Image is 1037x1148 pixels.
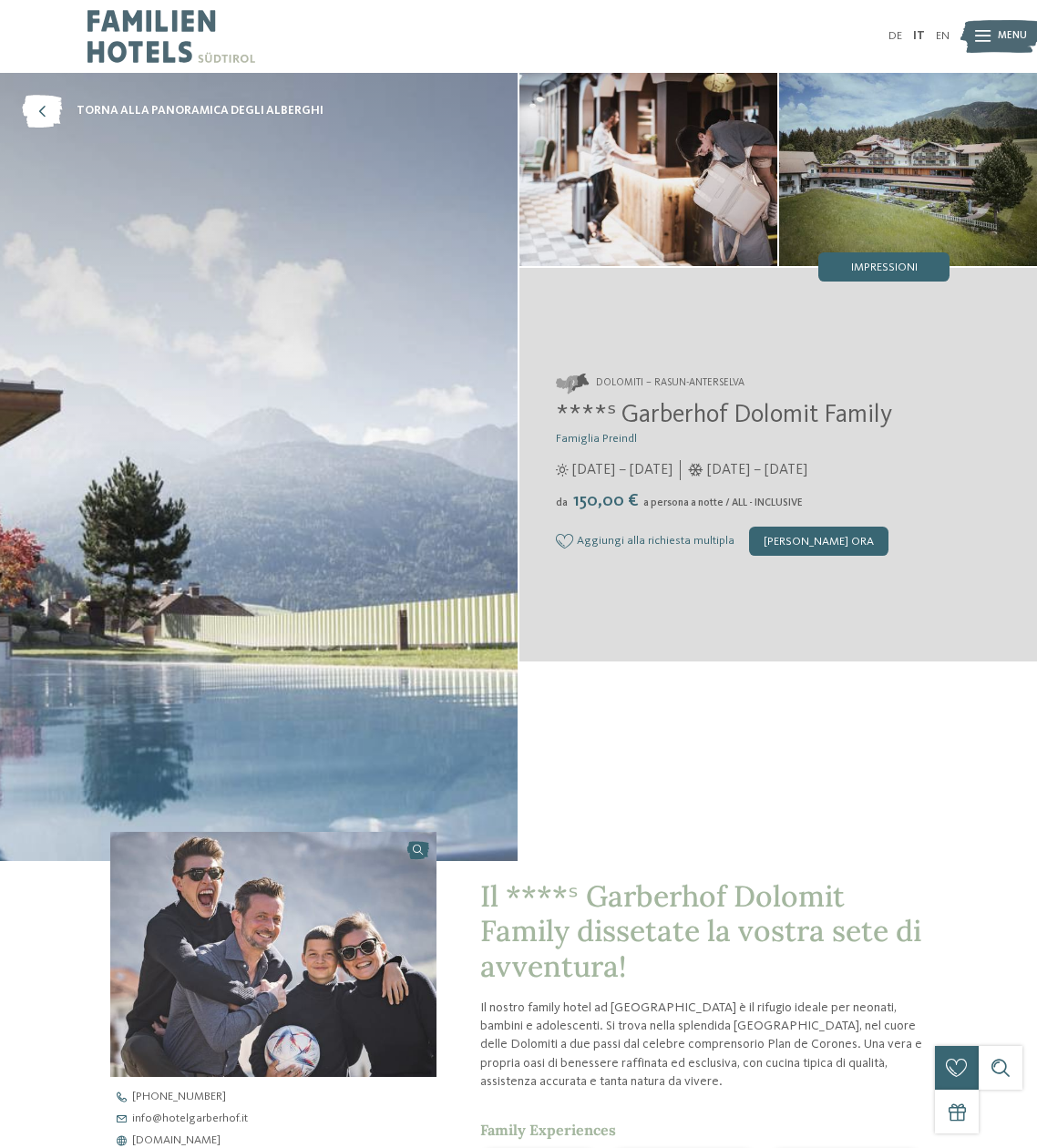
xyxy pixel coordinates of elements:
span: Dolomiti – Rasun-Anterselva [596,376,744,391]
span: Menu [998,29,1027,44]
span: [PHONE_NUMBER] [132,1092,226,1103]
span: da [556,497,568,508]
span: 150,00 € [570,492,642,510]
span: [DOMAIN_NAME] [132,1135,221,1147]
a: torna alla panoramica degli alberghi [22,95,323,128]
a: [DOMAIN_NAME] [110,1135,463,1147]
span: [DATE] – [DATE] [707,460,807,480]
a: EN [936,30,950,42]
span: Famiglia Preindl [556,433,637,445]
div: [PERSON_NAME] ora [749,527,888,556]
img: Il family hotel ad Anterselva: un paradiso naturale [110,832,436,1077]
p: Il nostro family hotel ad [GEOGRAPHIC_DATA] è il rifugio ideale per neonati, bambini e adolescent... [480,999,927,1091]
span: torna alla panoramica degli alberghi [77,103,323,119]
span: info@ hotelgarberhof. it [132,1113,248,1125]
span: Family Experiences [480,1121,616,1139]
span: ****ˢ Garberhof Dolomit Family [556,403,892,428]
a: info@hotelgarberhof.it [110,1113,463,1125]
span: Il ****ˢ Garberhof Dolomit Family dissetate la vostra sete di avventura! [480,877,921,985]
span: a persona a notte / ALL - INCLUSIVE [643,497,803,508]
a: [PHONE_NUMBER] [110,1092,463,1103]
span: [DATE] – [DATE] [572,460,673,480]
span: Impressioni [851,262,918,274]
img: Il family hotel ad Anterselva: un paradiso naturale [519,73,777,266]
span: Aggiungi alla richiesta multipla [577,535,734,548]
a: DE [888,30,902,42]
a: IT [913,30,925,42]
i: Orari d'apertura inverno [688,464,703,477]
i: Orari d'apertura estate [556,464,569,477]
img: Hotel Dolomit Family Resort Garberhof ****ˢ [779,73,1037,266]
